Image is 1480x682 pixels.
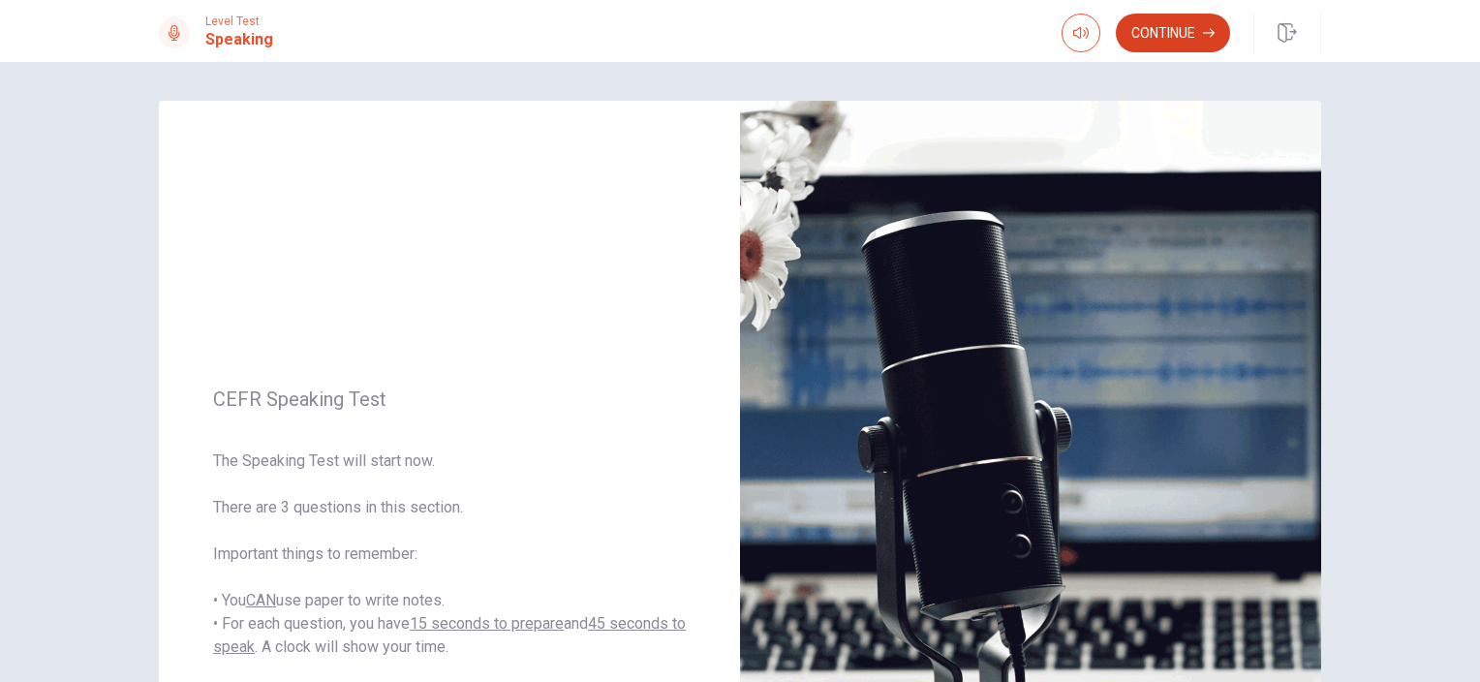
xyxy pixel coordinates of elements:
[246,591,276,609] u: CAN
[410,614,564,633] u: 15 seconds to prepare
[213,387,686,411] span: CEFR Speaking Test
[205,15,273,28] span: Level Test
[205,28,273,51] h1: Speaking
[213,449,686,659] span: The Speaking Test will start now. There are 3 questions in this section. Important things to reme...
[1116,14,1230,52] button: Continue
